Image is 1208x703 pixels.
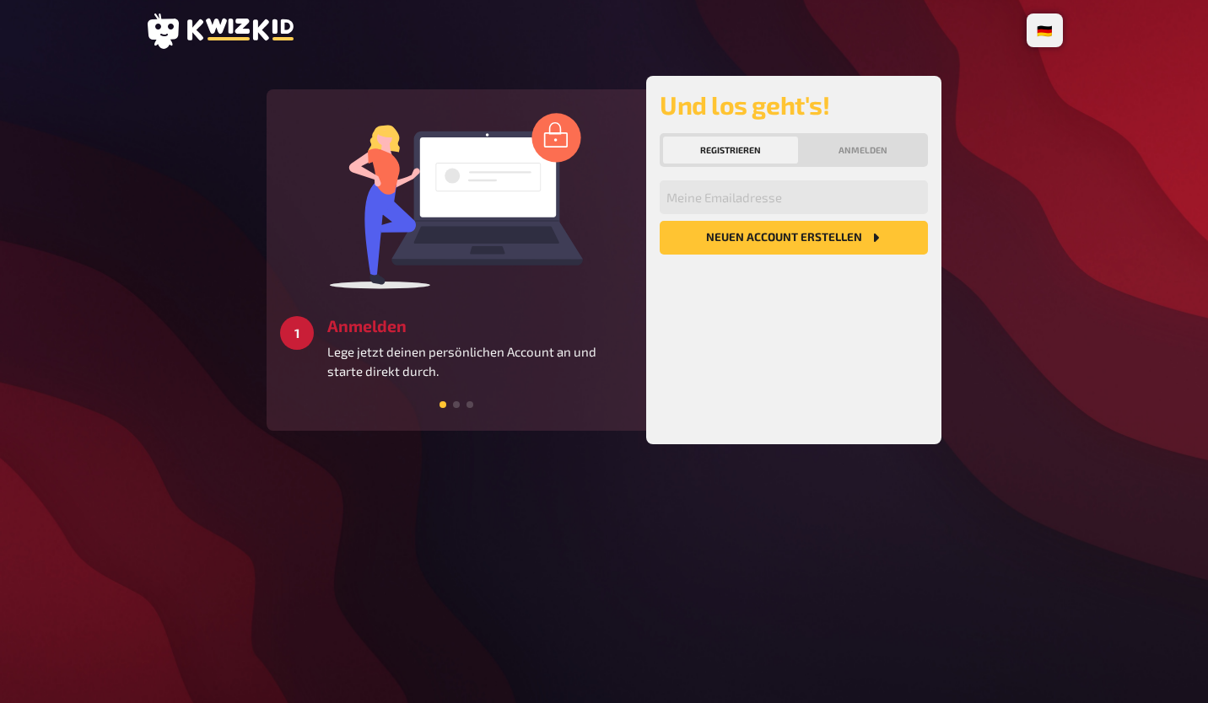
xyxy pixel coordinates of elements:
[660,221,928,255] button: Neuen Account Erstellen
[660,89,928,120] h2: Und los geht's!
[1030,17,1060,44] li: 🇩🇪
[660,180,928,214] input: Meine Emailadresse
[327,316,633,335] h3: Anmelden
[330,112,583,289] img: log in
[280,316,314,350] div: 1
[663,137,798,164] button: Registrieren
[801,137,925,164] button: Anmelden
[327,342,633,380] p: Lege jetzt deinen persönlichen Account an und starte direkt durch.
